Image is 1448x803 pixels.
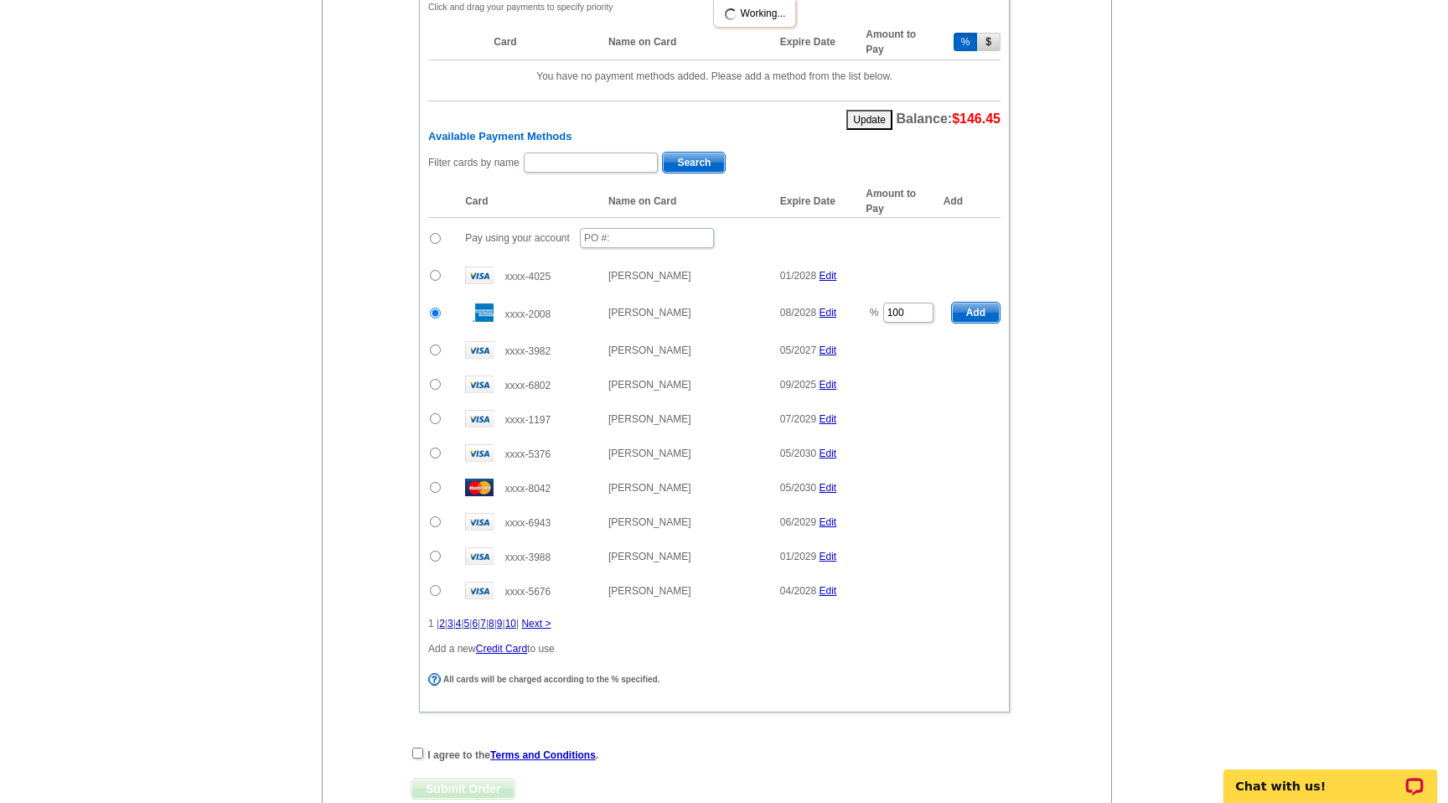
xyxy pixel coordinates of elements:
span: [PERSON_NAME] [608,345,691,356]
button: Update [846,110,892,130]
span: % [870,307,879,319]
span: [PERSON_NAME] [608,270,691,282]
a: 2 [439,618,445,629]
span: xxxx-3982 [504,345,551,357]
span: [PERSON_NAME] [608,551,691,562]
th: Name on Card [600,24,772,60]
th: Card [485,24,600,60]
th: Add [944,185,1001,218]
iframe: LiveChat chat widget [1213,750,1448,803]
span: 05/2030 [780,482,816,494]
img: visa.gif [465,376,494,393]
h6: Available Payment Methods [428,130,1001,143]
th: Amount to Pay [857,185,943,218]
span: 04/2028 [780,585,816,597]
span: [PERSON_NAME] [608,307,691,319]
span: Balance: [896,111,1001,126]
span: 06/2029 [780,516,816,528]
img: visa.gif [465,341,494,359]
a: Edit [820,482,837,494]
th: Expire Date [772,24,857,60]
a: 6 [472,618,478,629]
strong: I agree to the . [427,749,598,761]
span: [PERSON_NAME] [608,482,691,494]
th: Expire Date [772,185,857,218]
label: Filter cards by name [428,155,520,170]
span: xxxx-3988 [504,552,551,563]
span: [PERSON_NAME] [608,413,691,425]
a: 8 [489,618,494,629]
span: [PERSON_NAME] [608,516,691,528]
a: Next > [521,618,551,629]
a: Edit [820,585,837,597]
a: Edit [820,270,837,282]
a: Edit [820,413,837,425]
span: 05/2030 [780,448,816,459]
a: 7 [480,618,486,629]
th: Name on Card [600,185,772,218]
span: 07/2029 [780,413,816,425]
button: Add [951,302,1001,324]
span: 09/2025 [780,379,816,391]
span: Add [952,303,1000,323]
div: All cards will be charged according to the % specified. [428,673,996,686]
input: PO #: [580,228,714,248]
span: xxxx-6943 [504,517,551,529]
span: xxxx-2008 [504,308,551,320]
img: visa.gif [465,547,494,565]
span: xxxx-8042 [504,483,551,495]
span: 01/2029 [780,551,816,562]
span: [PERSON_NAME] [608,379,691,391]
a: 9 [497,618,503,629]
a: Edit [820,516,837,528]
span: [PERSON_NAME] [608,585,691,597]
img: loading... [724,8,737,21]
img: amex.gif [465,303,494,322]
p: Add a new to use [428,641,1001,656]
img: visa.gif [465,513,494,531]
a: Edit [820,379,837,391]
div: 1 | | | | | | | | | | [428,616,1001,631]
a: Terms and Conditions [490,749,596,761]
span: xxxx-5676 [504,586,551,598]
span: Search [663,153,725,173]
a: 5 [464,618,470,629]
button: % [954,33,978,51]
img: visa.gif [465,267,494,284]
span: $146.45 [952,111,1001,126]
a: 3 [447,618,453,629]
span: 08/2028 [780,307,816,319]
button: Search [662,152,726,174]
a: Edit [820,307,837,319]
span: Pay using your account [465,232,570,244]
th: Amount to Pay [857,24,943,60]
a: 4 [456,618,462,629]
span: xxxx-1197 [504,414,551,426]
td: You have no payment methods added. Please add a method from the list below. [428,60,1001,92]
a: 10 [505,618,516,629]
th: Card [457,185,600,218]
a: Credit Card [476,643,527,655]
span: [PERSON_NAME] [608,448,691,459]
a: Edit [820,551,837,562]
span: xxxx-6802 [504,380,551,391]
img: mast.gif [465,479,494,496]
span: xxxx-5376 [504,448,551,460]
button: $ [977,33,1001,51]
span: xxxx-4025 [504,271,551,282]
span: 05/2027 [780,345,816,356]
a: Edit [820,345,837,356]
span: 01/2028 [780,270,816,282]
img: visa.gif [465,410,494,427]
img: visa.gif [465,582,494,599]
span: Submit Order [411,779,515,799]
a: Edit [820,448,837,459]
img: visa.gif [465,444,494,462]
